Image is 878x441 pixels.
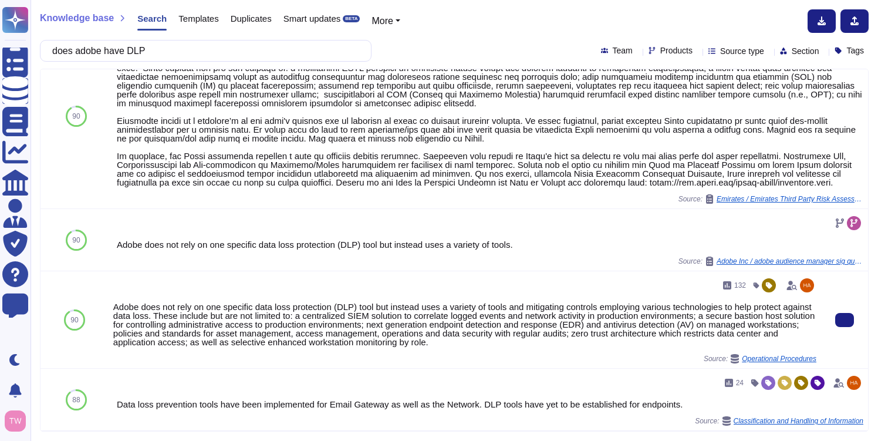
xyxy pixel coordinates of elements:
img: user [800,278,814,292]
span: Source type [720,47,764,55]
span: Knowledge base [40,14,114,23]
span: Source: [678,194,863,204]
button: More [372,14,400,28]
div: Lorem ipsu dol sita co adi elitsedd eius temp incididunt (UTL) etdo mag aliquae admi v quisnos ex... [117,55,863,187]
span: Tags [846,46,864,55]
span: Search [137,14,167,23]
span: 90 [72,113,80,120]
span: 90 [70,317,78,324]
span: Templates [178,14,218,23]
span: Source: [695,416,863,426]
div: Adobe does not rely on one specific data loss protection (DLP) tool but instead uses a variety of... [117,240,863,249]
span: Team [613,46,633,55]
span: Classification and Handling of Information [734,418,863,425]
span: More [372,16,393,26]
img: user [847,376,861,390]
img: user [5,410,26,432]
span: Source: [704,354,816,363]
div: BETA [343,15,360,22]
span: Operational Procedures [742,355,816,362]
input: Search a question or template... [46,41,359,61]
span: Duplicates [231,14,272,23]
span: Smart updates [283,14,341,23]
div: Adobe does not rely on one specific data loss protection (DLP) tool but instead uses a variety of... [113,302,816,346]
span: Products [660,46,693,55]
span: Emirates / Emirates Third Party Risk Assessment Questionnaire [717,196,863,203]
span: 24 [736,379,744,386]
span: 132 [734,282,746,289]
span: Section [792,47,819,55]
span: 90 [72,237,80,244]
div: Data loss prevention tools have been implemented for Email Gateway as well as the Network. DLP to... [117,400,863,409]
button: user [2,408,34,434]
span: 88 [72,396,80,403]
span: Adobe Inc / adobe audience manager sig questionnaire [717,258,863,265]
span: Source: [678,257,863,266]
